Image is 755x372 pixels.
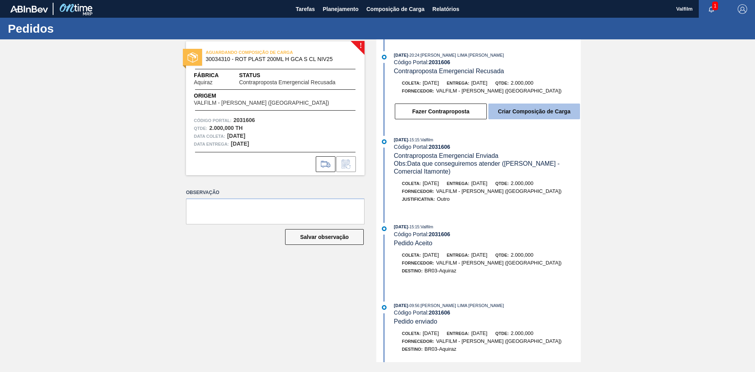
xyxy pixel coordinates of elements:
span: [DATE] [394,224,408,229]
div: Código Portal: [394,231,581,237]
span: Fornecedor: [402,189,434,194]
strong: 2031606 [429,144,450,150]
span: Pedido Aceito [394,240,433,246]
label: Observação [186,187,365,198]
img: status [188,52,198,63]
span: 2.000,000 [511,252,534,258]
span: : [PERSON_NAME] LIMA [PERSON_NAME] [419,303,504,308]
span: Aquiraz [194,80,212,85]
span: VALFILM - [PERSON_NAME] ([GEOGRAPHIC_DATA]) [194,100,329,106]
span: AGUARDANDO COMPOSIÇÃO DE CARGA [206,48,316,56]
span: Código Portal: [194,117,232,124]
span: Destino: [402,347,423,352]
div: Ir para Composição de Carga [316,156,335,172]
span: - 15:15 [408,138,419,142]
span: : Valfilm [419,224,433,229]
span: Fornecedor: [402,261,434,265]
span: Qtde : [194,124,207,132]
img: atual [382,55,387,59]
span: [DATE] [394,303,408,308]
span: VALFILM - [PERSON_NAME] ([GEOGRAPHIC_DATA]) [436,260,562,266]
div: Código Portal: [394,59,581,65]
span: Contraproposta Emergencial Recusada [239,80,335,85]
span: Outro [437,196,450,202]
span: [DATE] [394,137,408,142]
strong: [DATE] [231,141,249,147]
span: Origem [194,92,352,100]
span: Fornecedor: [402,89,434,93]
span: Tarefas [296,4,315,14]
span: Contraproposta Emergencial Enviada [394,152,499,159]
span: VALFILM - [PERSON_NAME] ([GEOGRAPHIC_DATA]) [436,338,562,344]
span: Planejamento [323,4,359,14]
span: Fábrica [194,71,237,80]
span: Status [239,71,357,80]
img: atual [382,305,387,310]
span: Qtde: [495,181,508,186]
img: atual [382,226,387,231]
span: Obs: Data que conseguiremos atender ([PERSON_NAME] - Comercial Itamonte) [394,160,562,175]
span: Composição de Carga [366,4,425,14]
span: [DATE] [471,330,487,336]
span: - 15:15 [408,225,419,229]
span: VALFILM - [PERSON_NAME] ([GEOGRAPHIC_DATA]) [436,188,562,194]
span: Entrega: [447,181,469,186]
span: Qtde: [495,253,508,257]
span: [DATE] [423,330,439,336]
div: Informar alteração no pedido [336,156,356,172]
button: Notificações [699,4,724,15]
span: Entrega: [447,331,469,336]
span: [DATE] [423,252,439,258]
span: Justificativa: [402,197,435,202]
div: Código Portal: [394,144,581,150]
strong: 2031606 [429,231,450,237]
span: 1 [712,2,718,10]
span: Coleta: [402,331,421,336]
span: 2.000,000 [511,180,534,186]
img: Logout [738,4,747,14]
strong: 2.000,000 TH [209,125,243,131]
button: Fazer Contraproposta [395,104,487,119]
img: atual [382,139,387,144]
span: Qtde: [495,331,508,336]
span: - 20:24 [408,53,419,57]
span: Data entrega: [194,140,229,148]
span: - 09:56 [408,304,419,308]
span: : Valfilm [419,137,433,142]
span: [DATE] [423,180,439,186]
strong: [DATE] [227,133,245,139]
span: 2.000,000 [511,80,534,86]
span: 2.000,000 [511,330,534,336]
span: Pedido enviado [394,318,437,325]
span: [DATE] [394,53,408,57]
span: Entrega: [447,253,469,257]
span: 30034310 - ROT PLAST 200ML H GCA S CL NIV25 [206,56,348,62]
span: BR03-Aquiraz [425,346,457,352]
span: Contraproposta Emergencial Recusada [394,68,504,74]
span: Entrega: [447,81,469,85]
span: Fornecedor: [402,339,434,344]
span: Data coleta: [194,132,225,140]
span: [DATE] [471,252,487,258]
button: Criar Composição de Carga [488,104,580,119]
span: : [PERSON_NAME] LIMA [PERSON_NAME] [419,53,504,57]
strong: 2031606 [234,117,255,123]
h1: Pedidos [8,24,147,33]
div: Código Portal: [394,309,581,316]
button: Salvar observação [285,229,364,245]
span: VALFILM - [PERSON_NAME] ([GEOGRAPHIC_DATA]) [436,88,562,94]
span: Coleta: [402,181,421,186]
span: Relatórios [433,4,459,14]
span: BR03-Aquiraz [425,268,457,274]
span: Coleta: [402,81,421,85]
img: TNhmsLtSVTkK8tSr43FrP2fwEKptu5GPRR3wAAAABJRU5ErkJggg== [10,6,48,13]
span: [DATE] [423,80,439,86]
span: [DATE] [471,180,487,186]
span: Destino: [402,268,423,273]
span: [DATE] [471,80,487,86]
span: Qtde: [495,81,508,85]
strong: 2031606 [429,309,450,316]
strong: 2031606 [429,59,450,65]
span: Coleta: [402,253,421,257]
